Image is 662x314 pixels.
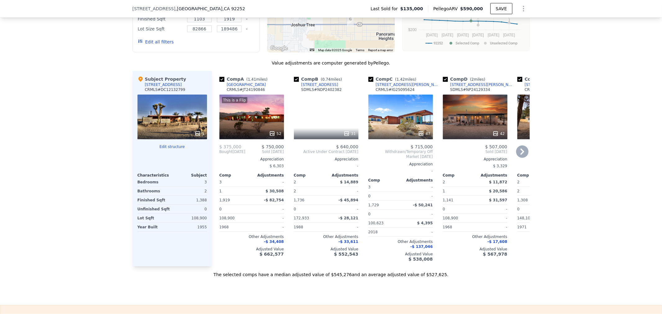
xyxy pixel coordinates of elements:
div: Adjusted Value [294,247,358,252]
text: L [508,16,510,19]
div: Appreciation [517,157,582,162]
span: 172,933 [294,216,309,220]
div: Other Adjustments [219,234,284,239]
span: 0 [368,212,371,216]
span: -$ 82,754 [264,198,284,202]
div: - [253,178,284,186]
span: 2 [517,180,520,184]
text: [DATE] [503,33,515,37]
span: -$ 50,241 [413,203,433,207]
text: 92252 [434,41,443,45]
a: Open this area in Google Maps (opens a new window) [269,44,289,52]
span: $ 567,978 [483,252,507,257]
span: $ 4,395 [417,221,433,225]
div: - [402,228,433,236]
div: - [476,223,507,231]
div: Comp [443,173,475,178]
div: - [476,205,507,213]
div: Adjustments [475,173,507,178]
span: $ 20,586 [489,189,507,193]
button: Clear [245,18,248,20]
div: Other Adjustments [517,234,582,239]
div: 1971 [517,223,548,231]
div: 1968 [443,223,474,231]
div: Appreciation [443,157,507,162]
button: SAVE [490,3,512,14]
div: - [327,205,358,213]
text: $200 [408,28,417,32]
text: [DATE] [472,33,484,37]
div: Other Adjustments [443,234,507,239]
div: Adjustments [401,178,433,183]
div: [STREET_ADDRESS][PERSON_NAME] [450,82,515,87]
div: Comp C [368,76,419,82]
text: [DATE] [442,33,453,37]
span: 100,623 [368,221,384,225]
span: -$ 28,121 [339,216,358,220]
img: Google [269,44,289,52]
div: The selected comps have a median adjusted value of $545,276 and an average adjusted value of $527... [133,267,530,278]
span: [STREET_ADDRESS] [133,6,176,12]
div: Comp [219,173,252,178]
div: [STREET_ADDRESS] [145,82,182,87]
div: - [327,223,358,231]
span: 0 [219,207,222,211]
div: 2 [517,187,548,195]
div: Comp B [294,76,345,82]
span: -$ 34,408 [264,240,284,244]
span: $ 3,329 [493,164,507,168]
div: Bedrooms [137,178,171,186]
div: [GEOGRAPHIC_DATA] [227,82,266,87]
span: Active Under Contract [DATE] [294,149,358,154]
div: Unfinished Sqft [137,205,171,213]
button: Edit all filters [138,39,174,45]
span: 0 [294,207,296,211]
a: [STREET_ADDRESS][PERSON_NAME] [368,82,440,87]
div: - [402,183,433,191]
div: Appreciation [219,157,284,162]
div: 1988 [294,223,325,231]
span: Withdrawn/Temporary Off Market [DATE] [368,149,433,159]
div: 64305 Twentynine Palms Hwy [347,16,354,27]
div: Finished Sqft [137,196,171,204]
div: Appreciation [368,162,433,167]
div: [STREET_ADDRESS] [525,82,562,87]
span: 1,729 [368,203,379,207]
div: Comp [294,173,326,178]
span: 108,900 [219,216,235,220]
span: $ 552,543 [334,252,358,257]
div: 1955 [173,223,207,231]
div: 42 [493,131,505,137]
div: 1968 [219,223,250,231]
span: 0.74 [322,77,331,82]
span: 2 [471,77,474,82]
button: Show Options [517,2,530,15]
div: 3 [173,178,207,186]
text: [DATE] [426,33,438,37]
div: Lot Size Sqft [138,25,183,33]
div: Comp E [517,76,568,82]
text: [DATE] [457,33,469,37]
div: Adjusted Value [517,247,582,252]
span: $590,000 [460,6,483,11]
div: Other Adjustments [368,239,433,244]
span: 1,308 [517,198,528,202]
div: 2 [173,187,207,195]
div: Other Adjustments [294,234,358,239]
div: - [253,223,284,231]
div: Adjusted Value [443,247,507,252]
div: Adjustments [252,173,284,178]
span: $ 30,508 [266,189,284,193]
span: Last Sold for [371,6,400,12]
span: $ 538,008 [408,257,433,262]
span: 0 [443,207,445,211]
span: $ 31,597 [489,198,507,202]
span: 3 [219,180,222,184]
span: $ 375,000 [219,144,241,149]
div: [DATE] [219,149,245,154]
div: - [253,205,284,213]
div: Characteristics [137,173,172,178]
div: CRMLS # DC12132799 [145,87,185,92]
span: -$ 33,611 [339,240,358,244]
span: $ 715,000 [411,144,433,149]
